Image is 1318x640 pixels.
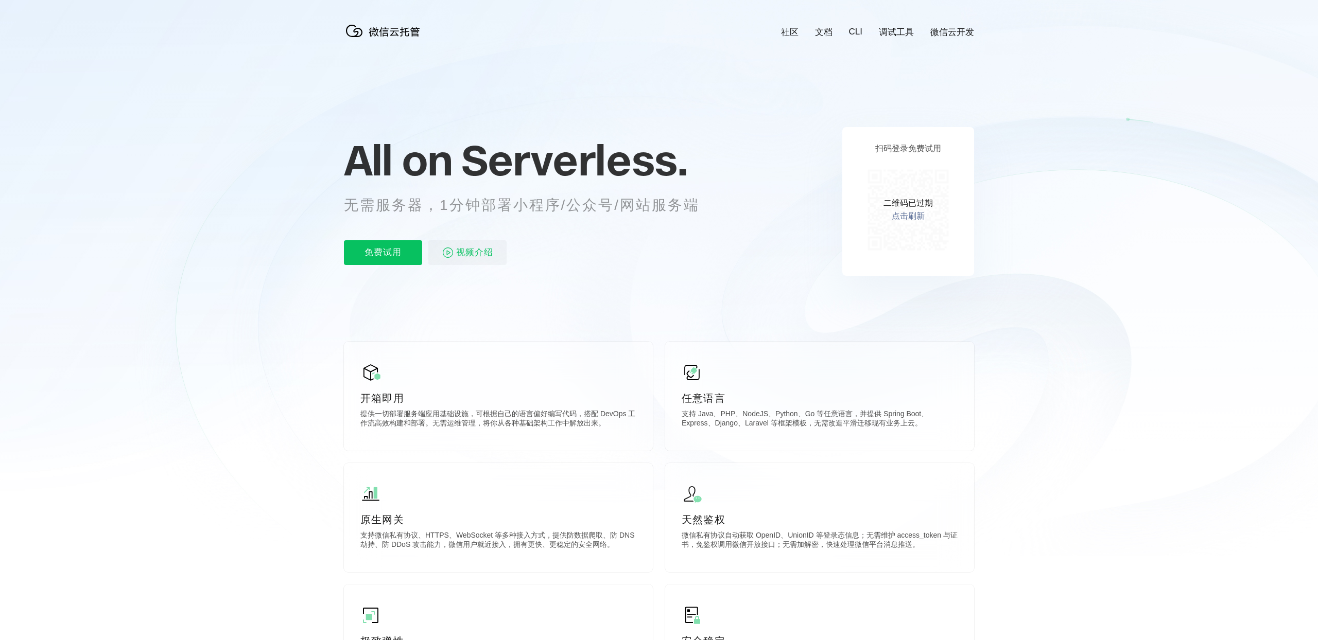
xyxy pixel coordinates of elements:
[892,211,925,222] a: 点击刷新
[442,246,454,259] img: video_play.svg
[461,134,687,186] span: Serverless.
[344,21,426,41] img: 微信云托管
[879,26,914,38] a: 调试工具
[875,144,941,154] p: 扫码登录免费试用
[360,391,636,405] p: 开箱即用
[815,26,833,38] a: 文档
[781,26,799,38] a: 社区
[360,531,636,552] p: 支持微信私有协议、HTTPS、WebSocket 等多种接入方式，提供防数据爬取、防 DNS 劫持、防 DDoS 攻击能力，微信用户就近接入，拥有更快、更稳定的安全网络。
[849,27,862,37] a: CLI
[682,531,958,552] p: 微信私有协议自动获取 OpenID、UnionID 等登录态信息；无需维护 access_token 与证书，免鉴权调用微信开放接口；无需加解密，快速处理微信平台消息推送。
[456,240,493,265] span: 视频介绍
[344,240,422,265] p: 免费试用
[344,195,719,216] p: 无需服务器，1分钟部署小程序/公众号/网站服务端
[682,512,958,527] p: 天然鉴权
[344,34,426,43] a: 微信云托管
[682,391,958,405] p: 任意语言
[360,512,636,527] p: 原生网关
[360,410,636,430] p: 提供一切部署服务端应用基础设施，可根据自己的语言偏好编写代码，搭配 DevOps 工作流高效构建和部署。无需运维管理，将你从各种基础架构工作中解放出来。
[883,198,933,209] p: 二维码已过期
[682,410,958,430] p: 支持 Java、PHP、NodeJS、Python、Go 等任意语言，并提供 Spring Boot、Express、Django、Laravel 等框架模板，无需改造平滑迁移现有业务上云。
[930,26,974,38] a: 微信云开发
[344,134,452,186] span: All on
